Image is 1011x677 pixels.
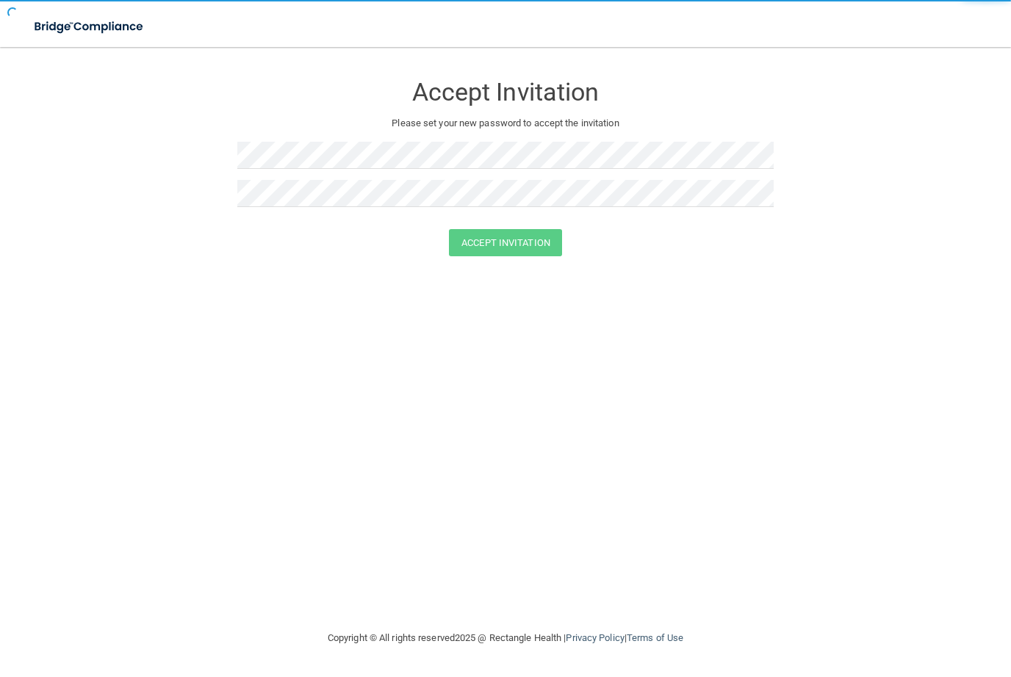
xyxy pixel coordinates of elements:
[449,229,562,256] button: Accept Invitation
[237,615,774,662] div: Copyright © All rights reserved 2025 @ Rectangle Health | |
[237,79,774,106] h3: Accept Invitation
[22,12,157,42] img: bridge_compliance_login_screen.278c3ca4.svg
[627,632,683,643] a: Terms of Use
[566,632,624,643] a: Privacy Policy
[248,115,763,132] p: Please set your new password to accept the invitation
